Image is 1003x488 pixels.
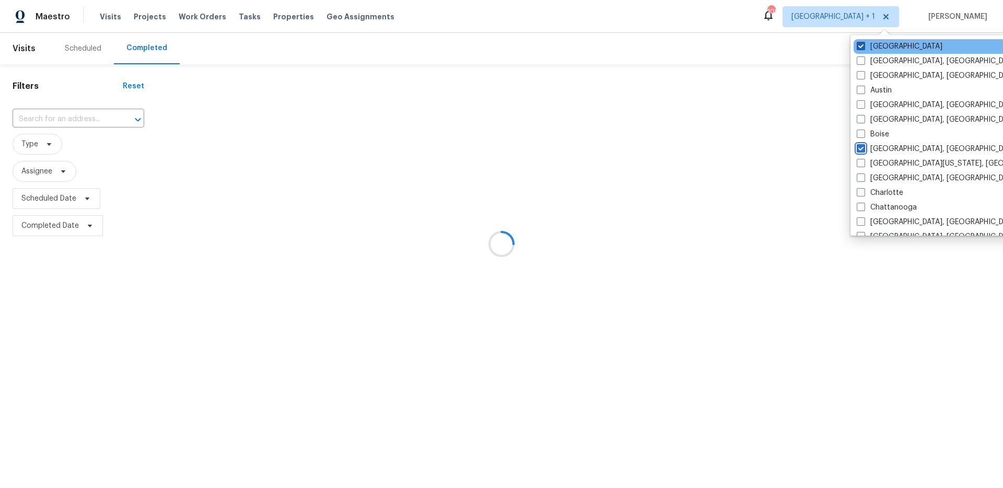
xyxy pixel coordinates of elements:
[767,6,775,17] div: 109
[857,202,917,213] label: Chattanooga
[857,129,889,140] label: Boise
[857,41,942,52] label: [GEOGRAPHIC_DATA]
[857,85,892,96] label: Austin
[857,188,903,198] label: Charlotte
